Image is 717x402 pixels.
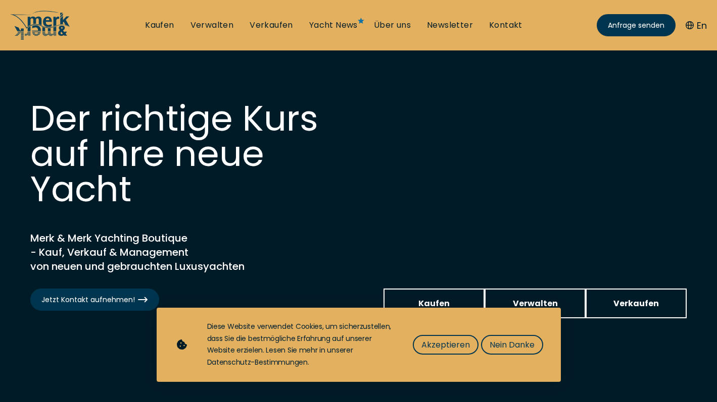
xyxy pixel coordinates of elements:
[490,338,535,351] span: Nein Danke
[686,19,707,32] button: En
[481,335,543,355] button: Nein Danke
[489,20,522,31] a: Kontakt
[190,20,234,31] a: Verwalten
[413,335,479,355] button: Akzeptieren
[41,295,148,305] span: Jetzt Kontakt aufnehmen!
[30,101,333,207] h1: Der richtige Kurs auf Ihre neue Yacht
[250,20,293,31] a: Verkaufen
[309,20,358,31] a: Yacht News
[207,357,308,367] a: Datenschutz-Bestimmungen
[597,14,676,36] a: Anfrage senden
[30,289,159,311] a: Jetzt Kontakt aufnehmen!
[427,20,473,31] a: Newsletter
[145,20,174,31] a: Kaufen
[608,20,664,31] span: Anfrage senden
[586,289,687,318] a: Verkaufen
[384,289,485,318] a: Kaufen
[30,231,283,273] h2: Merk & Merk Yachting Boutique - Kauf, Verkauf & Management von neuen und gebrauchten Luxusyachten
[485,289,586,318] a: Verwalten
[613,297,659,310] span: Verkaufen
[374,20,411,31] a: Über uns
[513,297,558,310] span: Verwalten
[418,297,450,310] span: Kaufen
[421,338,470,351] span: Akzeptieren
[207,321,393,369] div: Diese Website verwendet Cookies, um sicherzustellen, dass Sie die bestmögliche Erfahrung auf unse...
